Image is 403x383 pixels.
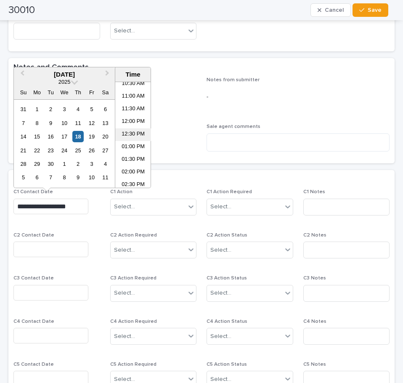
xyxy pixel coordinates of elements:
div: Su [18,87,29,98]
div: Choose Friday, September 19th, 2025 [86,131,97,142]
div: Choose Wednesday, September 24th, 2025 [58,145,70,156]
div: Choose Monday, September 1st, 2025 [32,104,43,115]
div: Select... [210,332,231,341]
div: Th [72,87,84,98]
div: Choose Thursday, October 2nd, 2025 [72,158,84,170]
span: Save [368,7,382,13]
li: 11:30 AM [115,103,151,116]
span: C3 Contact Date [13,276,54,281]
li: 12:30 PM [115,128,151,141]
div: Choose Wednesday, October 8th, 2025 [58,172,70,183]
div: [DATE] [14,71,115,78]
div: Choose Thursday, October 9th, 2025 [72,172,84,183]
div: Choose Saturday, September 13th, 2025 [100,117,111,129]
div: Choose Sunday, September 28th, 2025 [18,158,29,170]
div: Choose Friday, October 3rd, 2025 [86,158,97,170]
div: Time [117,71,148,78]
div: Choose Saturday, October 11th, 2025 [100,172,111,183]
div: Choose Tuesday, September 23rd, 2025 [45,145,56,156]
div: Choose Sunday, October 5th, 2025 [18,172,29,183]
span: C5 Action Status [207,362,247,367]
div: Choose Monday, September 8th, 2025 [32,117,43,129]
li: 11:00 AM [115,90,151,103]
span: Sale agent comments [207,124,260,129]
div: Choose Tuesday, September 16th, 2025 [45,131,56,142]
div: Select... [210,202,231,211]
span: C4 Notes [303,319,326,324]
button: Next Month [101,68,115,82]
div: Choose Monday, September 22nd, 2025 [32,145,43,156]
span: C1 Notes [303,189,325,194]
div: Choose Saturday, October 4th, 2025 [100,158,111,170]
span: C4 Contact Date [13,319,54,324]
span: C5 Action Required [110,362,156,367]
div: Choose Friday, September 26th, 2025 [86,145,97,156]
div: Select... [114,289,135,298]
div: Choose Saturday, September 20th, 2025 [100,131,111,142]
span: Cancel [325,7,344,13]
div: Select... [114,27,135,35]
div: Choose Wednesday, October 1st, 2025 [58,158,70,170]
h2: Notes and Comments [13,63,89,72]
span: C2 Action Status [207,233,247,238]
div: Mo [32,87,43,98]
div: Choose Tuesday, September 9th, 2025 [45,117,56,129]
div: Choose Saturday, September 6th, 2025 [100,104,111,115]
li: 12:00 PM [115,116,151,128]
span: C1 Action Required [207,189,252,194]
div: Choose Tuesday, September 30th, 2025 [45,158,56,170]
span: 2025 [58,79,70,85]
span: C4 Action Required [110,319,157,324]
div: Choose Monday, October 6th, 2025 [32,172,43,183]
div: Choose Monday, September 15th, 2025 [32,131,43,142]
div: We [58,87,70,98]
div: Choose Thursday, September 25th, 2025 [72,145,84,156]
div: Tu [45,87,56,98]
div: Choose Sunday, September 14th, 2025 [18,131,29,142]
div: Choose Friday, September 5th, 2025 [86,104,97,115]
li: 02:30 PM [115,179,151,191]
li: 01:30 PM [115,154,151,166]
span: Notes from submitter [207,77,260,82]
span: C4 Action Status [207,319,247,324]
li: 01:00 PM [115,141,151,154]
div: Choose Saturday, September 27th, 2025 [100,145,111,156]
button: Save [353,3,388,17]
div: Select... [210,289,231,298]
div: Sa [100,87,111,98]
div: month 2025-09 [16,102,112,184]
span: C5 Contact Date [13,362,54,367]
div: Choose Tuesday, September 2nd, 2025 [45,104,56,115]
div: Choose Sunday, August 31st, 2025 [18,104,29,115]
div: Choose Thursday, September 18th, 2025 [72,131,84,142]
div: Select... [114,332,135,341]
li: 02:00 PM [115,166,151,179]
div: Select... [114,246,135,255]
li: 10:30 AM [115,78,151,90]
div: Select... [210,246,231,255]
div: Choose Monday, September 29th, 2025 [32,158,43,170]
span: C2 Action Required [110,233,157,238]
div: Select... [114,202,135,211]
div: Choose Thursday, September 11th, 2025 [72,117,84,129]
div: Choose Sunday, September 21st, 2025 [18,145,29,156]
button: Cancel [310,3,351,17]
span: C5 Notes [303,362,326,367]
div: Choose Wednesday, September 3rd, 2025 [58,104,70,115]
div: Choose Tuesday, October 7th, 2025 [45,172,56,183]
div: Choose Sunday, September 7th, 2025 [18,117,29,129]
div: Fr [86,87,97,98]
span: C3 Notes [303,276,326,281]
div: Choose Thursday, September 4th, 2025 [72,104,84,115]
span: C2 Contact Date [13,233,54,238]
div: Choose Wednesday, September 10th, 2025 [58,117,70,129]
button: Previous Month [15,68,28,82]
h2: 30010 [8,4,35,16]
div: Choose Wednesday, September 17th, 2025 [58,131,70,142]
span: C3 Action Status [207,276,247,281]
div: Choose Friday, October 10th, 2025 [86,172,97,183]
span: C3 Action Required [110,276,156,281]
div: Choose Friday, September 12th, 2025 [86,117,97,129]
p: - [207,93,390,101]
span: C2 Notes [303,233,326,238]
